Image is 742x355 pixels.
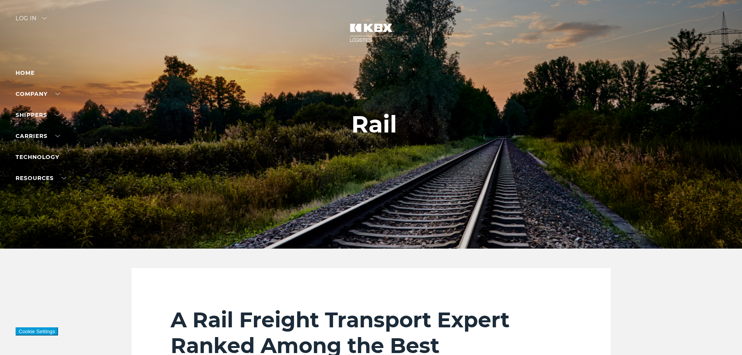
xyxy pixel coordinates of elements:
[16,327,58,336] button: Cookie Settings
[16,69,35,76] a: Home
[16,111,60,118] a: SHIPPERS
[16,90,60,97] a: Company
[16,132,60,140] a: Carriers
[16,16,47,27] div: Log in
[351,111,397,138] h1: Rail
[342,16,400,50] img: kbx logo
[16,175,66,182] a: RESOURCES
[42,17,47,19] img: arrow
[16,154,59,161] a: Technology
